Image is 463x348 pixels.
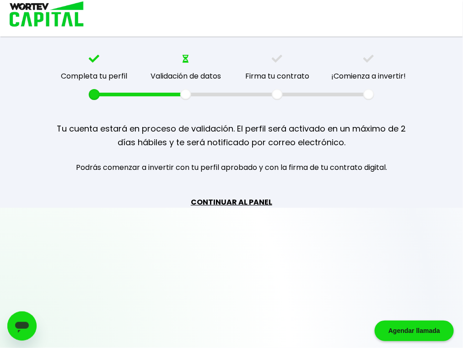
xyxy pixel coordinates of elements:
img: check-gray.f87aefb8.svg [363,55,374,63]
p: Podrás comenzar a invertir con tu perfil aprobado y con la firma de tu contrato digital. [48,161,415,174]
div: Firma tu contrato [245,70,309,82]
img: check-gray.f87aefb8.svg [272,55,283,63]
img: hourglass-half.8938ef0f.svg [183,55,189,63]
a: CONTINUAR AL PANEL [191,196,272,208]
img: check.0c7e33b3.svg [89,55,100,63]
iframe: Botón para iniciar la ventana de mensajería [7,311,37,341]
div: Agendar llamada [375,321,454,341]
p: Tu cuenta estará en proceso de validación. El perfil será activado en un máximo de 2 días hábiles... [48,122,415,149]
div: ¡Comienza a invertir! [332,70,406,82]
div: Validación de datos [151,70,221,82]
div: Completa tu perfil [61,70,128,82]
